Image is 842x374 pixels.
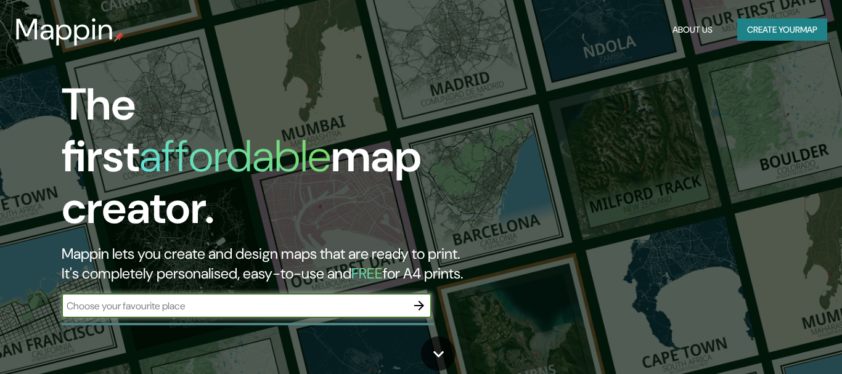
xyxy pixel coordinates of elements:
input: Choose your favourite place [62,299,407,313]
h3: Mappin [15,12,114,47]
button: About Us [668,18,717,41]
h1: The first map creator. [62,79,483,244]
h5: FREE [351,264,383,283]
button: Create yourmap [737,18,827,41]
h2: Mappin lets you create and design maps that are ready to print. It's completely personalised, eas... [62,244,483,283]
img: mappin-pin [114,32,124,42]
h1: affordable [139,128,331,185]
